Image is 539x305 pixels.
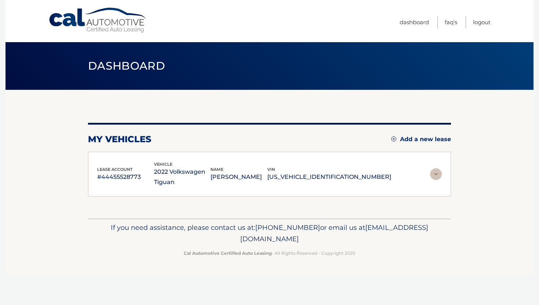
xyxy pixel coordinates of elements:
[48,7,147,33] a: Cal Automotive
[93,249,446,257] p: - All Rights Reserved - Copyright 2025
[184,250,272,256] strong: Cal Automotive Certified Auto Leasing
[210,167,223,172] span: name
[154,162,172,167] span: vehicle
[97,167,133,172] span: lease account
[210,172,267,182] p: [PERSON_NAME]
[93,222,446,245] p: If you need assistance, please contact us at: or email us at
[400,16,429,28] a: Dashboard
[154,167,211,187] p: 2022 Volkswagen Tiguan
[88,59,165,73] span: Dashboard
[391,136,451,143] a: Add a new lease
[267,167,275,172] span: vin
[391,136,396,142] img: add.svg
[255,223,320,232] span: [PHONE_NUMBER]
[445,16,457,28] a: FAQ's
[473,16,491,28] a: Logout
[88,134,151,145] h2: my vehicles
[97,172,154,182] p: #44455528773
[267,172,391,182] p: [US_VEHICLE_IDENTIFICATION_NUMBER]
[430,168,442,180] img: accordion-rest.svg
